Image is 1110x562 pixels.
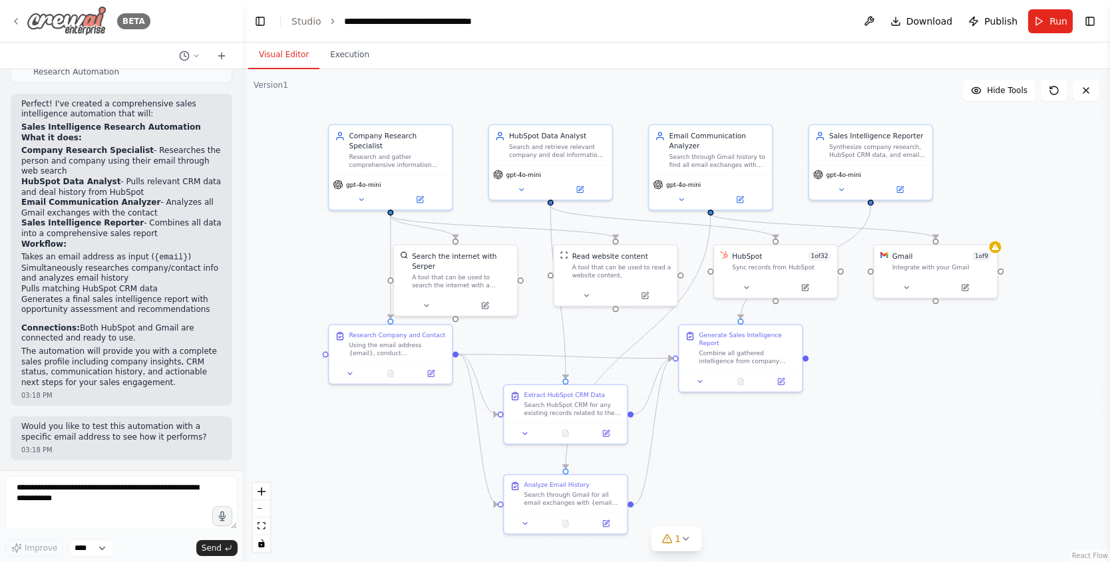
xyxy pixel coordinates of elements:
button: Switch to previous chat [174,48,206,64]
code: {email} [154,253,188,262]
g: Edge from b64f29cd-869d-4579-bc36-6ebd4d568777 to dc9358bf-c431-4ab9-a2da-e981f71b3360 [560,213,715,468]
button: No output available [719,376,762,388]
div: Company Research Specialist [349,131,446,151]
div: Version 1 [254,80,288,90]
div: Email Communication AnalyzerSearch through Gmail history to find all email exchanges with {email}... [648,124,773,211]
button: Open in side panel [872,184,928,196]
strong: Sales Intelligence Reporter [21,218,144,227]
button: Open in side panel [589,428,624,440]
button: toggle interactivity [253,535,270,552]
span: Number of enabled actions [808,251,831,261]
li: Generates a final sales intelligence report with opportunity assessment and recommendations [21,295,222,315]
button: No output available [544,428,587,440]
div: HubSpot [732,251,762,261]
button: Start a new chat [211,48,232,64]
nav: breadcrumb [291,15,494,28]
g: Edge from b64f29cd-869d-4579-bc36-6ebd4d568777 to 70f83413-71a8-4b4a-8972-b0eed4a7db3d [705,213,940,239]
div: Research and gather comprehensive information about a person and their company using their email ... [349,153,446,169]
div: 03:18 PM [21,390,222,400]
div: Using the email address {email}, conduct comprehensive research to identify the person's company,... [349,341,446,357]
button: Hide Tools [963,80,1035,101]
button: No output available [544,517,587,529]
span: gpt-4o-mini [506,171,540,179]
span: Improve [25,543,57,553]
button: Open in side panel [391,194,448,206]
div: Research Company and ContactUsing the email address {email}, conduct comprehensive research to id... [328,324,453,384]
p: Both HubSpot and Gmail are connected and ready to use. [21,323,222,344]
button: Open in side panel [589,517,624,529]
span: Number of enabled actions [972,251,991,261]
strong: HubSpot Data Analyst [21,177,120,186]
span: 1 [675,532,681,545]
li: - Researches the person and company using their email through web search [21,146,222,177]
li: Simultaneously researches company/contact info and analyzes email history [21,263,222,284]
div: Extract HubSpot CRM DataSearch HubSpot CRM for any existing records related to the contact {email... [503,384,628,444]
div: ScrapeWebsiteToolRead website contentA tool that can be used to read a website content. [553,244,678,307]
button: Download [885,9,958,33]
button: Open in side panel [777,281,833,293]
img: Gmail [880,251,888,259]
a: Studio [291,16,321,27]
div: HubSpot Data Analyst [509,131,606,141]
g: Edge from dc9358bf-c431-4ab9-a2da-e981f71b3360 to 65ed1022-fa47-4d36-aaad-2e0dbc15a7d9 [634,353,673,509]
button: Open in side panel [711,194,768,206]
div: Synthesize company research, HubSpot CRM data, and email communication history to create a compre... [829,143,926,159]
div: Search HubSpot CRM for any existing records related to the contact {email} and their company. Loo... [524,401,622,417]
div: Analyze Email History [524,481,590,489]
g: Edge from 24e7654b-d576-429c-8fa2-e55aa4e07ba2 to 65ed1022-fa47-4d36-aaad-2e0dbc15a7d9 [634,353,673,419]
strong: Workflow: [21,239,67,249]
span: gpt-4o-mini [666,181,701,189]
g: Edge from b26e1c32-f7b2-4f5e-b713-ff5e8a2c490f to 53080a05-5ed6-4b6a-b168-f288930b9de9 [385,215,620,239]
div: Sales Intelligence ReporterSynthesize company research, HubSpot CRM data, and email communication... [808,124,933,201]
button: Open in side panel [764,376,799,388]
div: Generate Sales Intelligence ReportCombine all gathered intelligence from company research, HubSpo... [678,324,803,392]
div: Generate Sales Intelligence Report [699,331,797,347]
button: Show right sidebar [1081,12,1099,31]
g: Edge from e0dc5a84-7c81-4e04-8167-43ead2a71ab8 to 65ed1022-fa47-4d36-aaad-2e0dbc15a7d9 [459,349,673,363]
img: ScrapeWebsiteTool [560,251,568,259]
img: HubSpot [720,251,728,259]
span: Run [1049,15,1067,28]
g: Edge from b26e1c32-f7b2-4f5e-b713-ff5e8a2c490f to 302b7021-396c-4a8b-bfc6-0a10dc937f83 [385,215,461,239]
span: Send [202,543,222,553]
button: 1 [651,527,702,551]
div: Extract HubSpot CRM Data [524,391,606,399]
div: SerperDevToolSearch the internet with SerperA tool that can be used to search the internet with a... [393,244,518,317]
span: Download [906,15,953,28]
span: Hide Tools [987,85,1027,96]
strong: Connections: [21,323,80,333]
div: Sales Intelligence Reporter [829,131,926,141]
button: zoom in [253,483,270,500]
button: Run [1028,9,1073,33]
div: Search the internet with Serper [412,251,511,271]
div: React Flow controls [253,483,270,552]
div: Company Research SpecialistResearch and gather comprehensive information about a person and their... [328,124,453,211]
button: No output available [369,368,412,380]
div: Analyze Email HistorySearch through Gmail for all email exchanges with {email} and analyze the co... [503,474,628,535]
p: Perfect! I've created a comprehensive sales intelligence automation that will: [21,99,222,120]
div: Combine all gathered intelligence from company research, HubSpot CRM data, and email history anal... [699,349,797,365]
strong: Email Communication Analyzer [21,198,160,207]
div: A tool that can be used to search the internet with a search_query. Supports different search typ... [412,273,511,289]
div: A tool that can be used to read a website content. [572,263,671,279]
g: Edge from 35a55864-a80f-4dfd-a232-e00b8a924b2e to 24e7654b-d576-429c-8fa2-e55aa4e07ba2 [546,206,571,378]
div: Read website content [572,251,648,261]
img: Logo [27,6,106,36]
img: SerperDevTool [400,251,408,259]
div: GmailGmail1of9Integrate with your Gmail [873,244,998,299]
button: Publish [963,9,1023,33]
button: Improve [5,539,63,557]
button: Open in side panel [552,184,608,196]
g: Edge from e0dc5a84-7c81-4e04-8167-43ead2a71ab8 to 24e7654b-d576-429c-8fa2-e55aa4e07ba2 [459,349,498,419]
li: - Analyzes all Gmail exchanges with the contact [21,198,222,218]
button: Visual Editor [248,41,319,69]
div: Integrate with your Gmail [892,263,992,271]
g: Edge from e0dc5a84-7c81-4e04-8167-43ead2a71ab8 to dc9358bf-c431-4ab9-a2da-e981f71b3360 [459,349,498,509]
button: fit view [253,517,270,535]
g: Edge from b26e1c32-f7b2-4f5e-b713-ff5e8a2c490f to e0dc5a84-7c81-4e04-8167-43ead2a71ab8 [385,215,395,319]
strong: Company Research Specialist [21,146,154,155]
div: Search through Gmail history to find all email exchanges with {email} and analyze the communicati... [669,153,766,169]
button: Send [196,540,238,556]
div: Search through Gmail for all email exchanges with {email} and analyze the communication history. ... [524,491,622,507]
div: HubSpotHubSpot1of32Sync records from HubSpot [713,244,838,299]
